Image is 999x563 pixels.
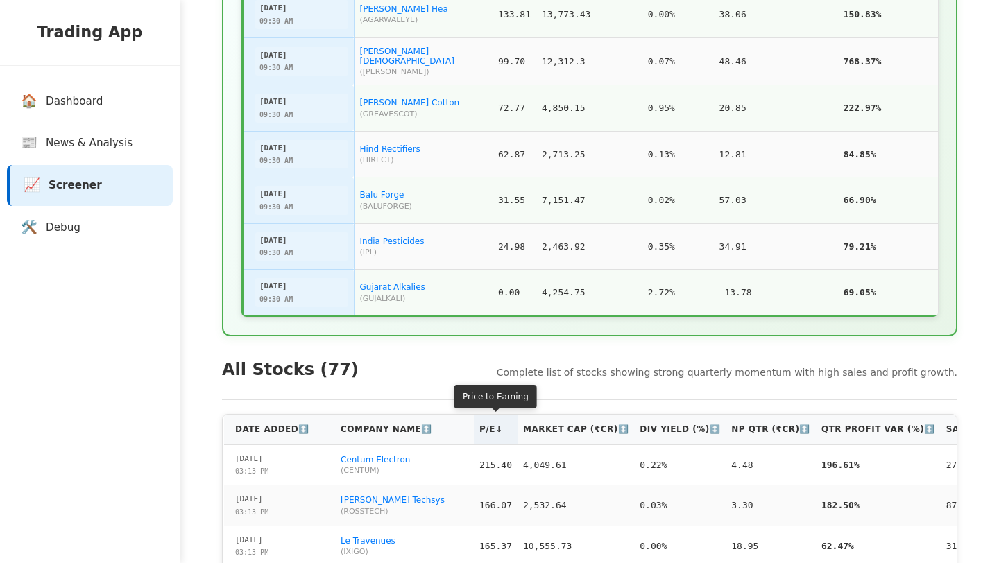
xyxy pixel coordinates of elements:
a: [PERSON_NAME] Cotton [360,98,460,107]
td: 62.87 [493,131,536,177]
span: ( GREAVESCOT ) [360,110,488,119]
div: [DATE] [259,189,287,200]
td: 57.03 [714,177,838,224]
span: Dashboard [46,94,103,110]
span: ( ROSSTECH ) [341,507,468,516]
span: 🛠️ [21,218,37,238]
a: 📰News & Analysis [7,123,173,164]
td: 4,850.15 [536,85,642,132]
span: Screener [49,177,102,193]
th: Company Name ↕️ [335,415,474,444]
td: 34.91 [714,223,838,270]
td: 0.07% [642,37,714,85]
div: 09:30 AM [259,16,293,26]
a: Centum Electron [341,455,410,465]
div: [DATE] [259,50,287,62]
div: [DATE] [259,235,287,247]
td: 24.98 [493,223,536,270]
h2: Trading App [14,21,166,44]
td: 72.77 [493,85,536,132]
a: Hind Rectifiers [360,144,420,154]
div: 09:30 AM [259,202,293,212]
td: 0.22% [634,444,726,485]
span: ( IPL ) [360,248,488,257]
span: ( AGARWALEYE ) [360,15,488,24]
span: 📈 [24,175,40,196]
td: 0.35% [642,223,714,270]
div: [DATE] [235,535,263,546]
a: 📈Screener [7,165,173,206]
td: 3.30 [726,485,816,526]
a: Gujarat Alkalies [360,282,425,292]
span: ( IXIGO ) [341,547,468,556]
td: 4.48 [726,444,816,485]
td: 0.02% [642,177,714,224]
td: 31.55 [493,177,536,224]
div: 03:13 PM [235,507,268,517]
td: 99.70 [493,37,536,85]
td: 0.95% [642,85,714,132]
td: 2,463.92 [536,223,642,270]
a: Le Travenues [341,536,395,546]
span: ( [PERSON_NAME] ) [360,67,488,76]
span: ( GUJALKALI ) [360,294,488,303]
td: 196.61% [816,444,941,485]
a: Balu Forge [360,190,404,200]
td: 84.85% [838,131,952,177]
div: 03:13 PM [235,547,268,557]
div: [DATE] [235,494,263,505]
td: 2.72% [642,270,714,316]
div: [DATE] [259,281,287,293]
td: 48.46 [714,37,838,85]
p: Complete list of stocks showing strong quarterly momentum with high sales and profit growth. [497,365,957,380]
h2: All Stocks ( 77 ) [222,357,359,382]
td: 768.37% [838,37,952,85]
span: 📰 [21,133,37,153]
div: 09:30 AM [259,110,293,120]
th: Date Added ↕️ [224,415,335,444]
th: Qtr Profit Var (%) ↕️ [816,415,941,444]
a: India Pesticides [360,236,425,246]
span: News & Analysis [46,135,133,151]
th: NP Qtr (₹Cr) ↕️ [726,415,816,444]
td: 0.13% [642,131,714,177]
div: 09:30 AM [259,248,293,258]
td: 69.05% [838,270,952,316]
td: 12,312.3 [536,37,642,85]
span: ( CENTUM ) [341,466,468,475]
div: [DATE] [235,453,263,465]
div: [DATE] [259,3,287,15]
a: [PERSON_NAME] Hea [360,4,448,14]
div: 09:30 AM [259,294,293,304]
td: 222.97% [838,85,952,132]
td: 4,254.75 [536,270,642,316]
td: 2,713.25 [536,131,642,177]
div: 09:30 AM [259,155,293,166]
div: [DATE] [259,143,287,155]
a: [PERSON_NAME] Techsys [341,495,445,505]
span: Debug [46,220,80,236]
a: [PERSON_NAME][DEMOGRAPHIC_DATA] [360,46,454,66]
a: 🏠Dashboard [7,81,173,122]
span: ( HIRECT ) [360,155,488,164]
td: 182.50% [816,485,941,526]
span: ( BALUFORGE ) [360,202,488,211]
td: 0.03% [634,485,726,526]
div: 03:13 PM [235,466,268,476]
a: 🛠️Debug [7,207,173,248]
th: Div Yield (%) ↕️ [634,415,726,444]
td: 215.40 [474,444,518,485]
td: 79.21% [838,223,952,270]
td: 20.85 [714,85,838,132]
td: -13.78 [714,270,838,316]
td: 12.81 [714,131,838,177]
td: 166.07 [474,485,518,526]
th: P/E ↓ [474,415,518,444]
td: 7,151.47 [536,177,642,224]
th: Market Cap (₹Cr) ↕️ [518,415,634,444]
td: 2,532.64 [518,485,634,526]
span: 🏠 [21,92,37,112]
td: 66.90% [838,177,952,224]
td: 4,049.61 [518,444,634,485]
div: 09:30 AM [259,62,293,73]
